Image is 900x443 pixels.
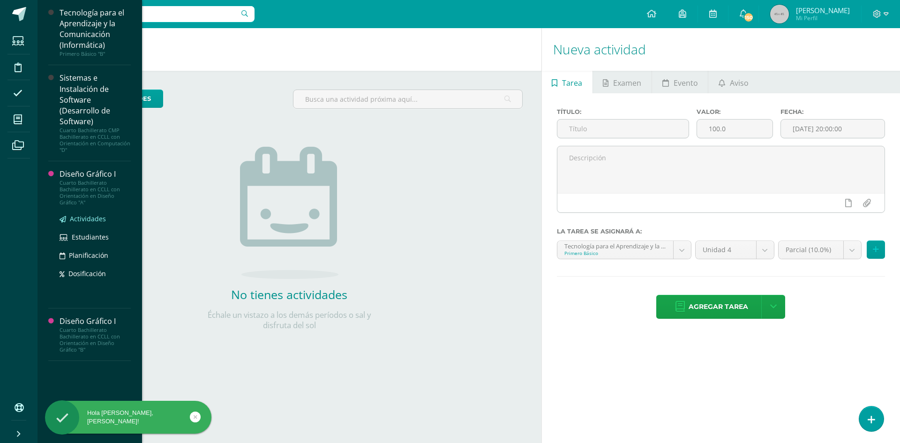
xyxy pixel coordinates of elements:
[743,12,754,23] span: 150
[796,6,850,15] span: [PERSON_NAME]
[613,72,641,94] span: Examen
[60,316,131,327] div: Diseño Gráfico I
[49,28,530,71] h1: Actividades
[780,108,885,115] label: Fecha:
[195,286,383,302] h2: No tienes actividades
[240,147,338,279] img: no_activities.png
[60,327,131,353] div: Cuarto Bachillerato Bachillerato en CCLL con Orientación en Diseño Gráfico "B"
[730,72,749,94] span: Aviso
[779,241,861,259] a: Parcial (10.0%)
[60,250,131,261] a: Planificación
[60,169,131,180] div: Diseño Gráfico I
[69,251,108,260] span: Planificación
[45,409,211,426] div: Hola [PERSON_NAME], [PERSON_NAME]!
[557,120,689,138] input: Título
[60,8,131,51] div: Tecnología para el Aprendizaje y la Comunicación (Informática)
[68,269,106,278] span: Dosificación
[60,73,131,153] a: Sistemas e Instalación de Software (Desarrollo de Software)Cuarto Bachillerato CMP Bachillerato e...
[786,241,836,259] span: Parcial (10.0%)
[60,180,131,206] div: Cuarto Bachillerato Bachillerato en CCLL con Orientación en Diseño Gráfico "A"
[557,241,691,259] a: Tecnología para el Aprendizaje y la Comunicación (Informática) 'B'Primero Básico
[770,5,789,23] img: 45x45
[689,295,748,318] span: Agregar tarea
[72,233,109,241] span: Estudiantes
[60,232,131,242] a: Estudiantes
[542,71,592,93] a: Tarea
[60,127,131,153] div: Cuarto Bachillerato CMP Bachillerato en CCLL con Orientación en Computación "D"
[564,250,666,256] div: Primero Básico
[70,214,106,223] span: Actividades
[60,51,131,57] div: Primero Básico "B"
[557,108,689,115] label: Título:
[60,73,131,127] div: Sistemas e Instalación de Software (Desarrollo de Software)
[557,228,885,235] label: La tarea se asignará a:
[195,310,383,330] p: Échale un vistazo a los demás períodos o sal y disfruta del sol
[60,268,131,279] a: Dosificación
[697,108,773,115] label: Valor:
[60,213,131,224] a: Actividades
[796,14,850,22] span: Mi Perfil
[564,241,666,250] div: Tecnología para el Aprendizaje y la Comunicación (Informática) 'B'
[553,28,889,71] h1: Nueva actividad
[697,120,772,138] input: Puntos máximos
[562,72,582,94] span: Tarea
[293,90,522,108] input: Busca una actividad próxima aquí...
[44,6,255,22] input: Busca un usuario...
[652,71,708,93] a: Evento
[60,8,131,57] a: Tecnología para el Aprendizaje y la Comunicación (Informática)Primero Básico "B"
[696,241,774,259] a: Unidad 4
[593,71,652,93] a: Examen
[60,316,131,353] a: Diseño Gráfico ICuarto Bachillerato Bachillerato en CCLL con Orientación en Diseño Gráfico "B"
[60,169,131,206] a: Diseño Gráfico ICuarto Bachillerato Bachillerato en CCLL con Orientación en Diseño Gráfico "A"
[703,241,749,259] span: Unidad 4
[781,120,885,138] input: Fecha de entrega
[674,72,698,94] span: Evento
[708,71,758,93] a: Aviso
